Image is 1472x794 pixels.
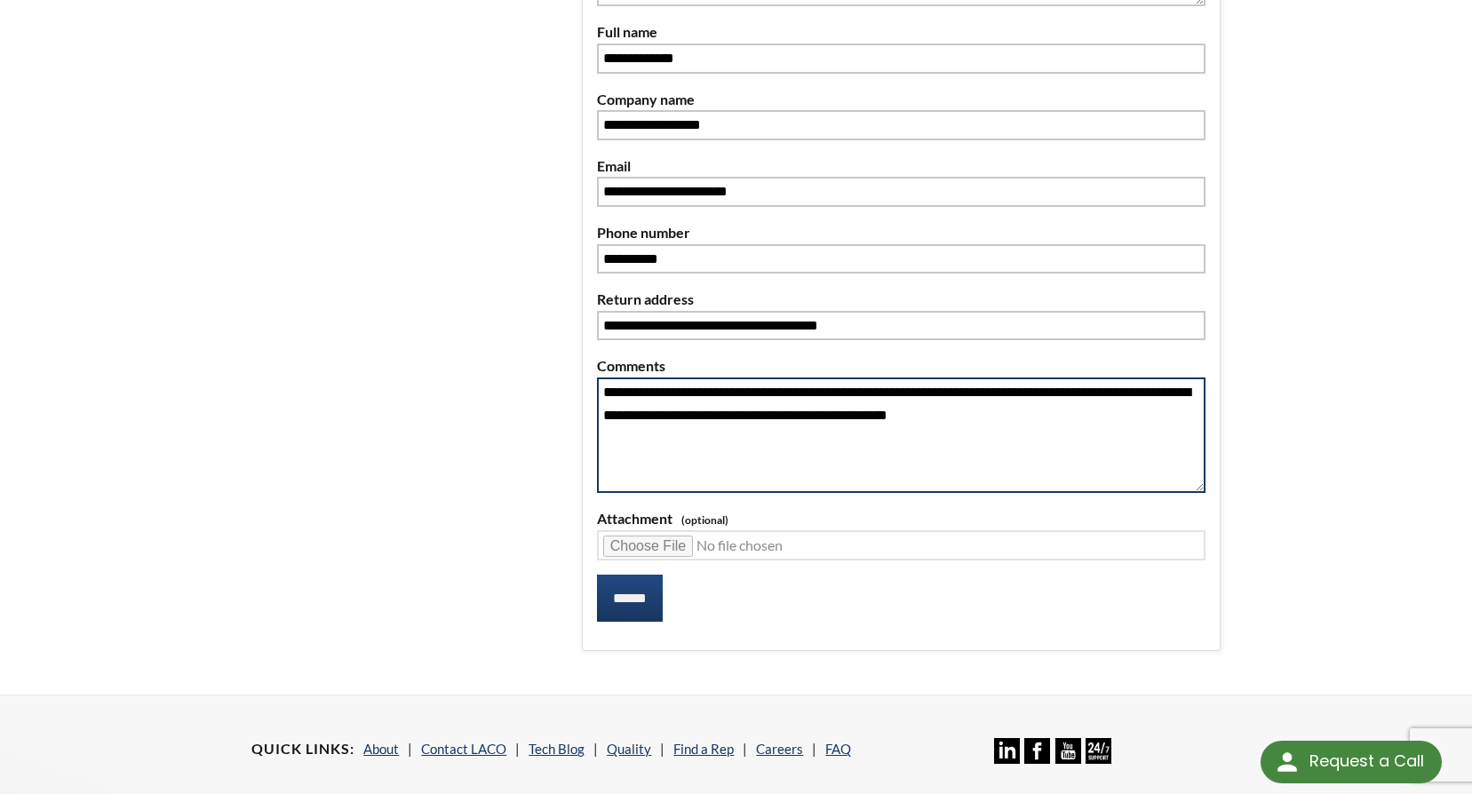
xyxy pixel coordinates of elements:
a: Careers [756,741,803,757]
a: Tech Blog [529,741,585,757]
a: Quality [607,741,651,757]
a: About [363,741,399,757]
div: Request a Call [1261,741,1442,783]
label: Email [597,155,1205,178]
label: Company name [597,88,1205,111]
label: Full name [597,20,1205,44]
label: Attachment [597,507,1205,530]
h4: Quick Links [251,740,354,758]
a: 24/7 Support [1086,750,1111,766]
img: 24/7 Support Icon [1086,738,1111,764]
img: round button [1273,748,1301,776]
a: Find a Rep [673,741,734,757]
div: Request a Call [1309,741,1424,782]
label: Comments [597,354,1205,377]
a: Contact LACO [421,741,506,757]
label: Phone number [597,221,1205,244]
label: Return address [597,288,1205,311]
a: FAQ [825,741,851,757]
